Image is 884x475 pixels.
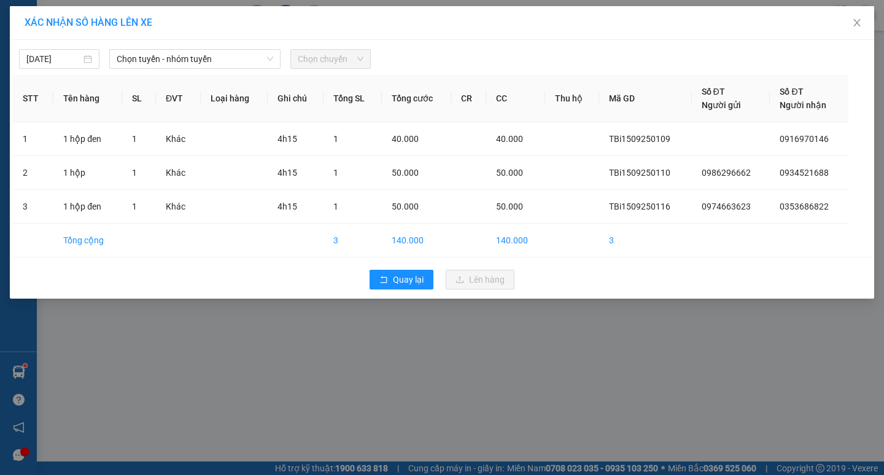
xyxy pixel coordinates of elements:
td: 1 hộp [53,156,122,190]
span: TBi1509250110 [609,168,670,178]
span: Chọn chuyến [298,50,363,68]
strong: HOTLINE : [72,18,113,27]
span: 4h15 [277,202,297,211]
span: 40.000 [496,134,523,144]
span: Số ĐT [702,87,725,96]
span: 4h15 [277,168,297,178]
td: 140.000 [382,224,451,257]
span: 1 [333,202,338,211]
th: SL [122,75,156,122]
span: close [852,18,862,28]
span: 1 [333,134,338,144]
strong: CÔNG TY VẬN TẢI ĐỨC TRƯỞNG [26,7,158,16]
td: 2 [13,156,53,190]
td: 3 [599,224,692,257]
th: CR [451,75,486,122]
td: 140.000 [486,224,545,257]
td: Khác [156,156,201,190]
th: Loại hàng [201,75,268,122]
td: 3 [13,190,53,224]
span: 1 [333,168,338,178]
th: Thu hộ [545,75,599,122]
button: uploadLên hàng [446,270,514,289]
span: down [266,55,274,63]
th: Mã GD [599,75,692,122]
span: VP [PERSON_NAME] - [36,44,150,77]
th: CC [486,75,545,122]
span: XÁC NHẬN SỐ HÀNG LÊN XE [25,17,152,28]
span: 50.000 [392,202,419,211]
td: 1 hộp đen [53,122,122,156]
th: Ghi chú [268,75,324,122]
span: 1 [132,134,137,144]
span: Quay lại [393,273,424,286]
span: 1 [132,168,137,178]
button: rollbackQuay lại [370,270,433,289]
span: Số ĐT [780,87,803,96]
span: 50.000 [392,168,419,178]
span: 0986296662 [702,168,751,178]
span: - [36,31,93,42]
td: 3 [324,224,382,257]
span: 0934521688 [780,168,829,178]
th: Tổng cước [382,75,451,122]
span: - [38,83,96,93]
td: Khác [156,122,201,156]
td: Tổng cộng [53,224,122,257]
span: Gửi [9,50,22,59]
td: Khác [156,190,201,224]
span: Người gửi [702,100,741,110]
th: ĐVT [156,75,201,122]
span: Chọn tuyến - nhóm tuyến [117,50,273,68]
button: Close [840,6,874,41]
span: 14 [PERSON_NAME], [PERSON_NAME] [36,44,150,77]
td: 1 [13,122,53,156]
span: 0353686822 [41,83,96,93]
span: 0974663623 [39,31,93,42]
span: 0974663623 [702,202,751,211]
span: TBi1509250109 [609,134,670,144]
td: 1 hộp đen [53,190,122,224]
span: 40.000 [392,134,419,144]
span: 4h15 [277,134,297,144]
th: Tổng SL [324,75,382,122]
span: rollback [379,275,388,285]
span: Người nhận [780,100,826,110]
span: 1 [132,202,137,211]
span: 50.000 [496,202,523,211]
th: Tên hàng [53,75,122,122]
input: 15/09/2025 [26,52,81,66]
span: 0353686822 [780,202,829,211]
th: STT [13,75,53,122]
span: TBi1509250116 [609,202,670,211]
span: 0916970146 [780,134,829,144]
span: 50.000 [496,168,523,178]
